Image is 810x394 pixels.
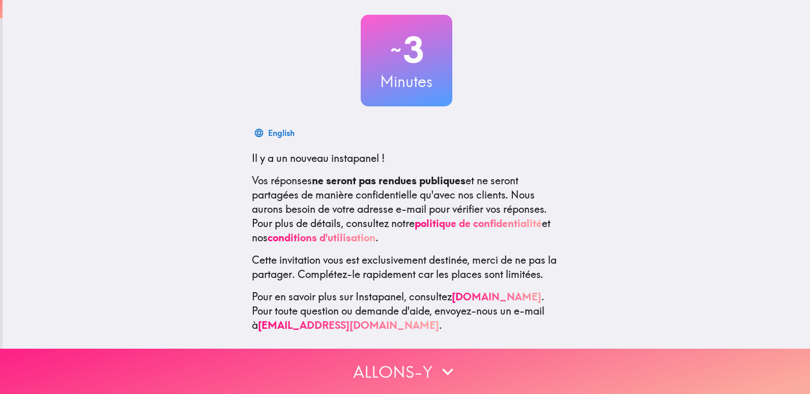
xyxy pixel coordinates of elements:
[268,126,295,140] div: English
[252,253,561,282] p: Cette invitation vous est exclusivement destinée, merci de ne pas la partager. Complétez-le rapid...
[312,174,466,187] b: ne seront pas rendues publiques
[252,174,561,245] p: Vos réponses et ne seront partagées de manière confidentielle qu'avec nos clients. Nous aurons be...
[252,152,385,164] span: Il y a un nouveau instapanel !
[389,35,403,65] span: ~
[415,217,542,230] a: politique de confidentialité
[268,231,375,244] a: conditions d'utilisation
[252,290,561,332] p: Pour en savoir plus sur Instapanel, consultez . Pour toute question ou demande d'aide, envoyez-no...
[361,71,452,92] h3: Minutes
[361,29,452,71] h2: 3
[258,319,439,331] a: [EMAIL_ADDRESS][DOMAIN_NAME]
[452,290,541,303] a: [DOMAIN_NAME]
[252,123,299,143] button: English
